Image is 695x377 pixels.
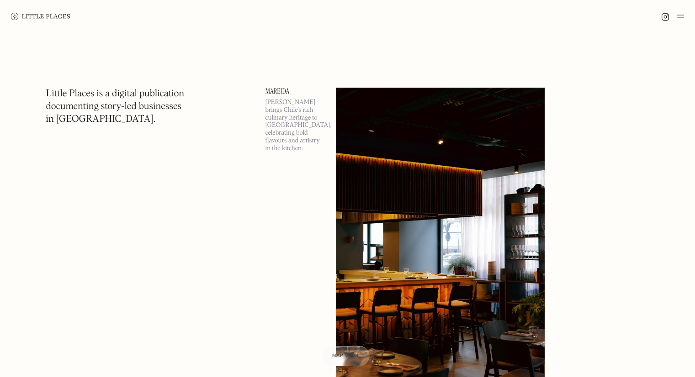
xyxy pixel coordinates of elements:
[265,88,325,95] a: Mareida
[321,346,370,366] a: Map view
[265,99,325,152] p: [PERSON_NAME] brings Chile’s rich culinary heritage to [GEOGRAPHIC_DATA], celebrating bold flavou...
[332,353,359,358] span: Map view
[46,88,185,126] h1: Little Places is a digital publication documenting story-led businesses in [GEOGRAPHIC_DATA].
